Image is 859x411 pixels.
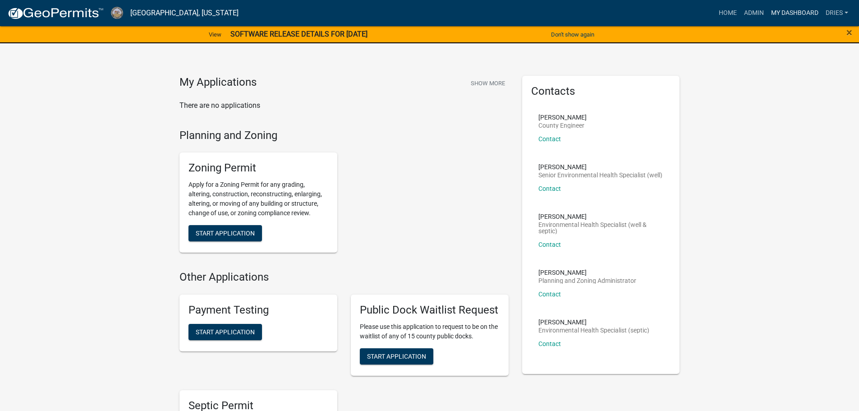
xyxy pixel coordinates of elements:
button: Start Application [360,348,433,365]
a: My Dashboard [767,5,822,22]
h4: Other Applications [179,271,509,284]
p: There are no applications [179,100,509,111]
strong: SOFTWARE RELEASE DETAILS FOR [DATE] [230,30,367,38]
img: Cerro Gordo County, Iowa [111,7,123,19]
span: Start Application [196,328,255,335]
button: Don't show again [547,27,598,42]
a: Contact [538,241,561,248]
a: View [205,27,225,42]
a: Home [715,5,740,22]
button: Start Application [188,225,262,241]
h5: Payment Testing [188,304,328,317]
a: dries [822,5,852,22]
p: Senior Environmental Health Specialist (well) [538,172,662,178]
p: [PERSON_NAME] [538,114,587,120]
p: Environmental Health Specialist (septic) [538,327,649,333]
p: Environmental Health Specialist (well & septic) [538,222,664,234]
h5: Zoning Permit [188,162,328,175]
span: Start Application [196,230,255,237]
h5: Contacts [531,85,671,98]
h5: Public Dock Waitlist Request [360,304,500,317]
a: Contact [538,291,561,298]
p: [PERSON_NAME] [538,319,649,325]
button: Close [846,27,852,38]
p: [PERSON_NAME] [538,164,662,170]
a: Contact [538,135,561,143]
p: County Engineer [538,122,587,129]
p: [PERSON_NAME] [538,269,636,276]
button: Start Application [188,324,262,340]
a: Contact [538,185,561,192]
button: Show More [467,76,509,91]
p: [PERSON_NAME] [538,213,664,220]
h4: Planning and Zoning [179,129,509,142]
span: × [846,26,852,39]
p: Apply for a Zoning Permit for any grading, altering, construction, reconstructing, enlarging, alt... [188,180,328,218]
a: [GEOGRAPHIC_DATA], [US_STATE] [130,5,239,21]
p: Please use this application to request to be on the waitlist of any of 15 county public docks. [360,322,500,341]
p: Planning and Zoning Administrator [538,277,636,284]
h4: My Applications [179,76,257,89]
span: Start Application [367,352,426,360]
a: Contact [538,340,561,347]
a: Admin [740,5,767,22]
